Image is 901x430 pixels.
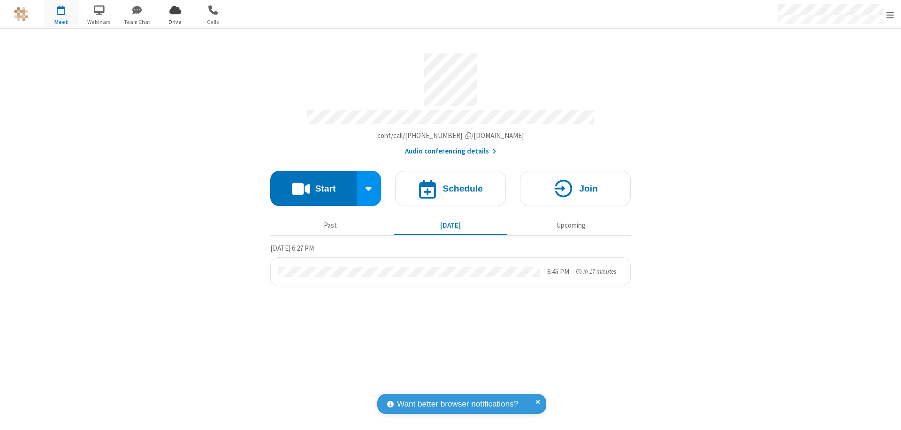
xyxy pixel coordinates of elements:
button: Start [270,171,357,206]
section: Account details [270,46,631,157]
button: [DATE] [394,216,507,234]
button: Upcoming [514,216,627,234]
button: Join [520,171,631,206]
h4: Start [315,184,336,193]
h4: Join [579,184,598,193]
span: Copy my meeting room link [377,131,524,140]
div: 6:45 PM [547,267,569,277]
button: Copy my meeting room linkCopy my meeting room link [377,131,524,141]
span: Calls [196,18,231,26]
span: [DATE] 6:27 PM [270,244,314,253]
span: Webinars [82,18,117,26]
span: Meet [44,18,79,26]
button: Past [274,216,387,234]
h4: Schedule [443,184,483,193]
span: Drive [158,18,193,26]
button: Schedule [395,171,506,206]
button: Audio conferencing details [405,146,496,157]
span: Team Chat [120,18,155,26]
div: Start conference options [357,171,382,206]
section: Today's Meetings [270,243,631,286]
span: Want better browser notifications? [397,398,518,410]
img: QA Selenium DO NOT DELETE OR CHANGE [14,7,28,21]
span: in 17 minutes [583,268,616,276]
